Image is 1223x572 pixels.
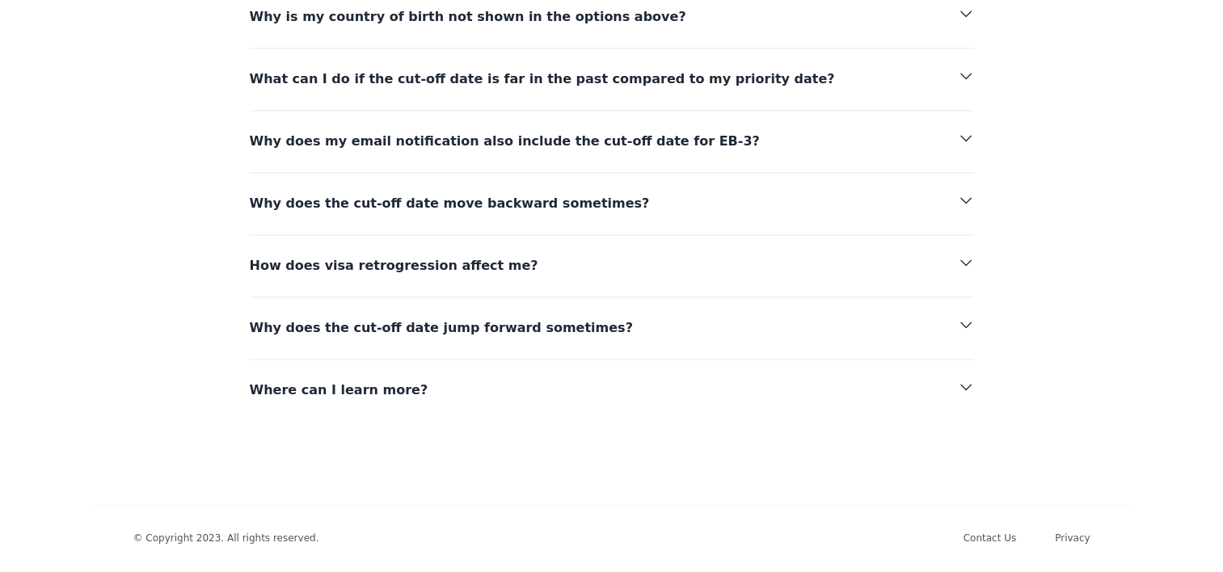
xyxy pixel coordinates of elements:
span: Why does my email notification also include the cut-off date for EB-3? [250,130,854,153]
span: Where can I learn more? [250,379,854,402]
p: © Copyright 2023. All rights reserved. [133,532,612,545]
button: Why does the cut-off date move backward sometimes? [250,173,974,215]
button: How does visa retrogression affect me? [250,235,974,277]
button: What can I do if the cut-off date is far in the past compared to my priority date? [250,48,974,90]
span: Why does the cut-off date jump forward sometimes? [250,317,854,339]
a: Contact Us [964,532,1017,545]
button: Why does my email notification also include the cut-off date for EB-3? [250,111,974,153]
span: Why does the cut-off date move backward sometimes? [250,192,854,215]
button: Where can I learn more? [250,360,974,402]
button: Why does the cut-off date jump forward sometimes? [250,297,974,339]
span: How does visa retrogression affect me? [250,254,854,277]
span: What can I do if the cut-off date is far in the past compared to my priority date? [250,68,854,90]
a: Privacy [1055,532,1090,545]
span: Why is my country of birth not shown in the options above? [250,6,854,28]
